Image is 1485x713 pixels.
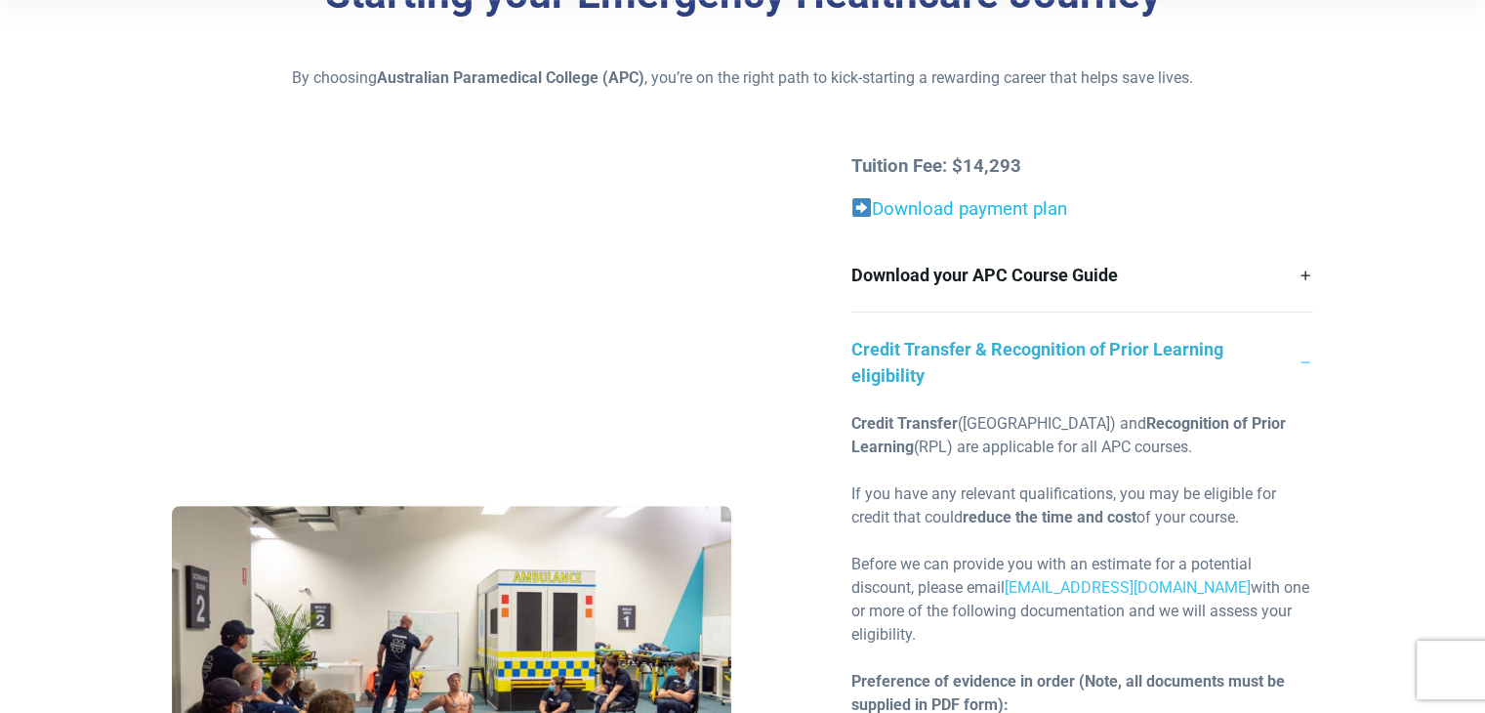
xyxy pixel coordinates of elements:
a: Download your APC Course Guide [851,238,1313,312]
a: Credit Transfer & Recognition of Prior Learning eligibility [851,313,1313,412]
div: Before we can provide you with an estimate for a potential discount, please email with one or mor... [851,553,1313,647]
a: [EMAIL_ADDRESS][DOMAIN_NAME] [1005,578,1251,597]
a: Download payment plan [851,198,1067,220]
strong: Australian Paramedical College (APC) [377,68,644,87]
strong: Credit Transfer [851,414,958,433]
p: By choosing , you’re on the right path to kick-starting a rewarding career that helps save lives. [172,66,1314,90]
strong: reduce the time and cost [963,508,1136,526]
div: If you have any relevant qualifications, you may be eligible for credit that could of your course. [851,482,1313,529]
img: ➡️ [852,198,871,217]
div: ([GEOGRAPHIC_DATA]) and (RPL) are applicable for all APC courses. [851,412,1313,459]
strong: Tuition Fee: $14,293 [851,155,1021,177]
